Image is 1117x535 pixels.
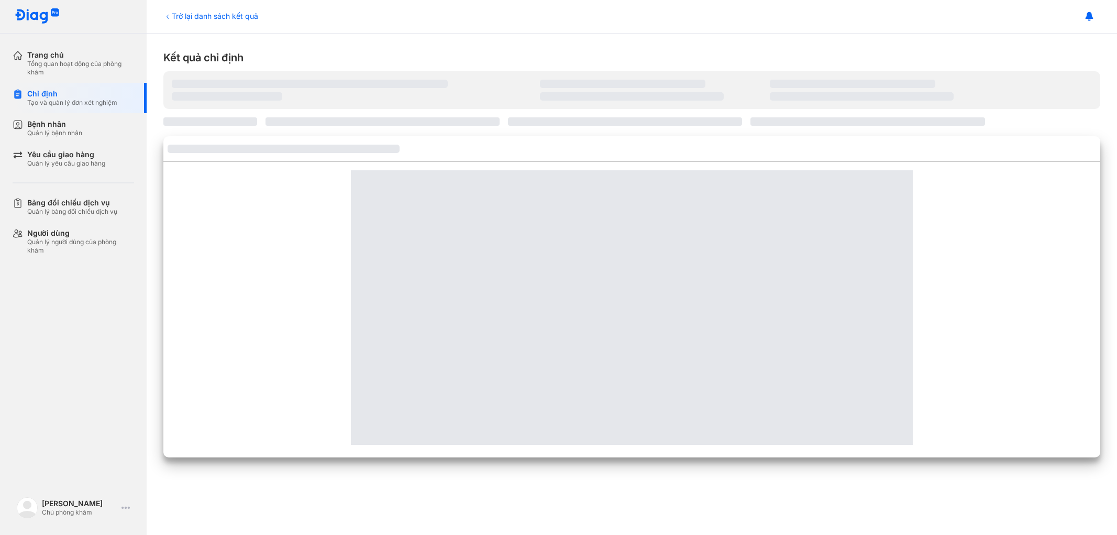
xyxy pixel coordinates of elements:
div: Quản lý bệnh nhân [27,129,82,137]
div: Tạo và quản lý đơn xét nghiệm [27,99,117,107]
img: logo [15,8,60,25]
div: Tổng quan hoạt động của phòng khám [27,60,134,77]
div: Quản lý người dùng của phòng khám [27,238,134,255]
div: Bệnh nhân [27,119,82,129]
div: Trang chủ [27,50,134,60]
div: Quản lý yêu cầu giao hàng [27,159,105,168]
div: Quản lý bảng đối chiếu dịch vụ [27,208,117,216]
div: Người dùng [27,228,134,238]
img: logo [17,497,38,518]
div: Yêu cầu giao hàng [27,150,105,159]
div: [PERSON_NAME] [42,499,117,508]
div: Bảng đối chiếu dịch vụ [27,198,117,208]
div: Trở lại danh sách kết quả [163,10,258,21]
div: Kết quả chỉ định [163,50,1100,65]
div: Chủ phòng khám [42,508,117,517]
div: Chỉ định [27,89,117,99]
